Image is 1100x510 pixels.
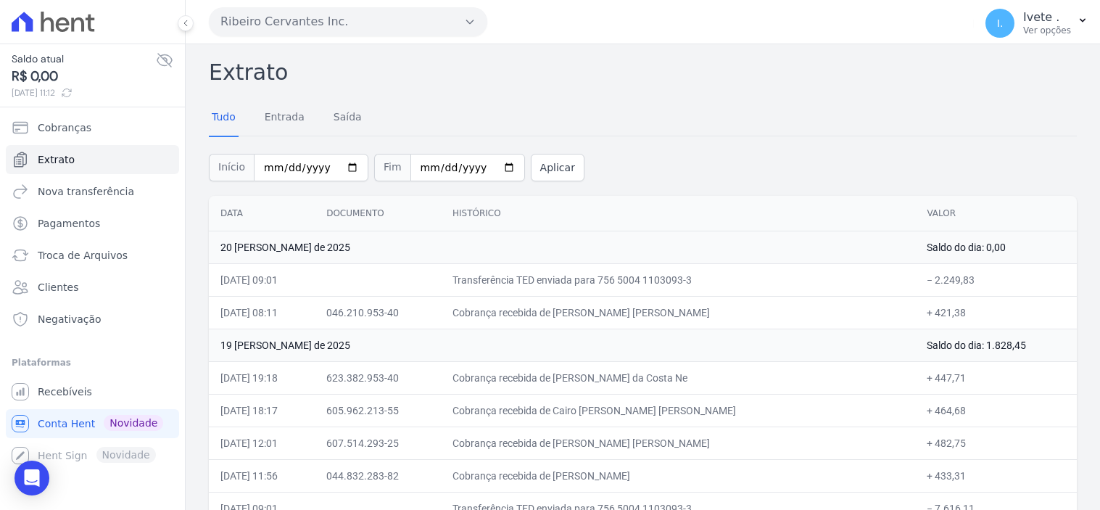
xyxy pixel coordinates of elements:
td: Saldo do dia: 1.828,45 [915,329,1077,361]
h2: Extrato [209,56,1077,89]
td: + 433,31 [915,459,1077,492]
td: 19 [PERSON_NAME] de 2025 [209,329,915,361]
a: Pagamentos [6,209,179,238]
span: Pagamentos [38,216,100,231]
td: Cobrança recebida de [PERSON_NAME] [441,459,915,492]
td: Transferência TED enviada para 756 5004 1103093-3 [441,263,915,296]
td: Cobrança recebida de [PERSON_NAME] da Costa Ne [441,361,915,394]
span: Troca de Arquivos [38,248,128,263]
span: Saldo atual [12,52,156,67]
a: Recebíveis [6,377,179,406]
span: Fim [374,154,410,181]
td: − 2.249,83 [915,263,1077,296]
a: Extrato [6,145,179,174]
span: Cobranças [38,120,91,135]
span: I. [997,18,1004,28]
td: [DATE] 12:01 [209,427,315,459]
span: Nova transferência [38,184,134,199]
td: 044.832.283-82 [315,459,441,492]
span: [DATE] 11:12 [12,86,156,99]
a: Clientes [6,273,179,302]
a: Tudo [209,99,239,137]
td: Cobrança recebida de [PERSON_NAME] [PERSON_NAME] [441,296,915,329]
th: Data [209,196,315,231]
th: Histórico [441,196,915,231]
td: 046.210.953-40 [315,296,441,329]
a: Troca de Arquivos [6,241,179,270]
p: Ivete . [1023,10,1071,25]
td: [DATE] 11:56 [209,459,315,492]
button: Ribeiro Cervantes Inc. [209,7,487,36]
td: + 482,75 [915,427,1077,459]
a: Entrada [262,99,307,137]
td: [DATE] 19:18 [209,361,315,394]
a: Cobranças [6,113,179,142]
td: [DATE] 09:01 [209,263,315,296]
button: Aplicar [531,154,584,181]
nav: Sidebar [12,113,173,470]
th: Documento [315,196,441,231]
th: Valor [915,196,1077,231]
a: Nova transferência [6,177,179,206]
td: + 447,71 [915,361,1077,394]
button: I. Ivete . Ver opções [974,3,1100,44]
td: + 464,68 [915,394,1077,427]
td: Cobrança recebida de [PERSON_NAME] [PERSON_NAME] [441,427,915,459]
td: [DATE] 08:11 [209,296,315,329]
span: Conta Hent [38,416,95,431]
td: Saldo do dia: 0,00 [915,231,1077,263]
div: Open Intercom Messenger [15,461,49,495]
td: [DATE] 18:17 [209,394,315,427]
td: + 421,38 [915,296,1077,329]
a: Saída [331,99,365,137]
span: Novidade [104,415,163,431]
span: Início [209,154,254,181]
span: Negativação [38,312,102,326]
td: 605.962.213-55 [315,394,441,427]
td: 20 [PERSON_NAME] de 2025 [209,231,915,263]
td: Cobrança recebida de Cairo [PERSON_NAME] [PERSON_NAME] [441,394,915,427]
a: Conta Hent Novidade [6,409,179,438]
td: 623.382.953-40 [315,361,441,394]
span: Clientes [38,280,78,295]
span: Extrato [38,152,75,167]
p: Ver opções [1023,25,1071,36]
span: Recebíveis [38,384,92,399]
a: Negativação [6,305,179,334]
div: Plataformas [12,354,173,371]
span: R$ 0,00 [12,67,156,86]
td: 607.514.293-25 [315,427,441,459]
